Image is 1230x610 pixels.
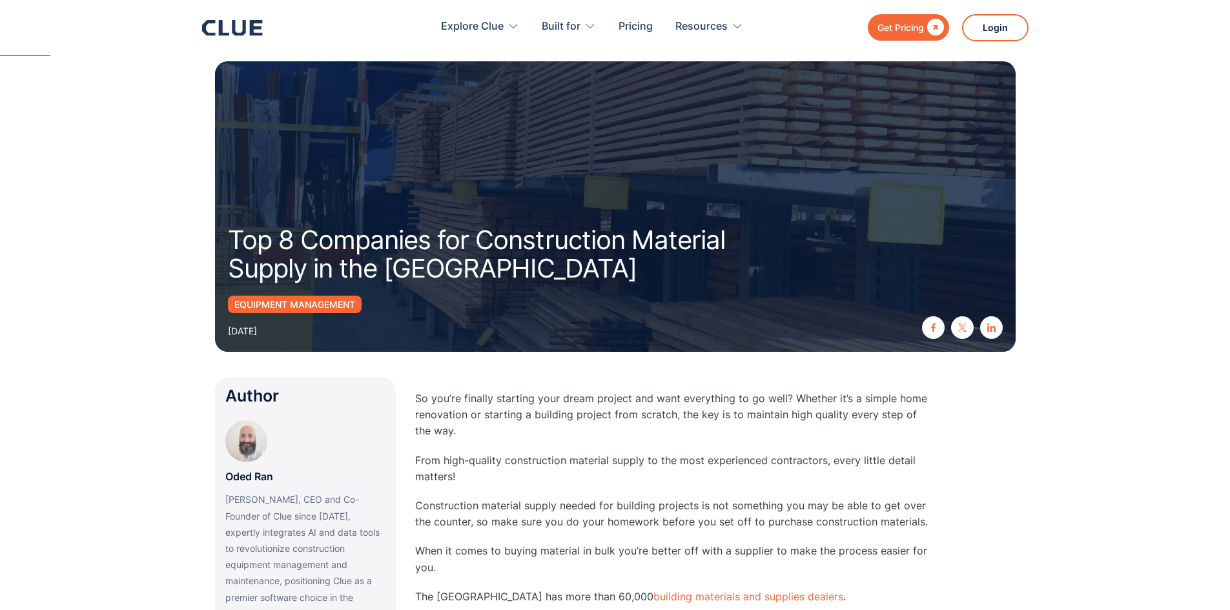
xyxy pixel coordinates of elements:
p: When it comes to buying material in bulk you’re better off with a supplier to make the process ea... [415,543,932,575]
p: The [GEOGRAPHIC_DATA] has more than 60,000 . [415,589,932,605]
div: Built for [542,6,596,47]
a: building materials and supplies dealers [653,590,843,603]
div: [DATE] [228,323,257,339]
p: From high-quality construction material supply to the most experienced contractors, every little ... [415,452,932,485]
div: Get Pricing [877,19,924,36]
p: So you’re finally starting your dream project and want everything to go well? Whether it’s a simp... [415,391,932,440]
div:  [924,19,944,36]
div: Explore Clue [441,6,519,47]
img: Oded Ran [225,420,267,462]
a: Equipment Management [228,296,362,313]
a: Pricing [619,6,653,47]
img: linkedin icon [987,323,996,332]
img: twitter X icon [958,323,967,332]
div: Resources [675,6,743,47]
h1: Top 8 Companies for Construction Material Supply in the [GEOGRAPHIC_DATA] [228,226,770,283]
div: Resources [675,6,728,47]
div: Explore Clue [441,6,504,47]
a: Get Pricing [868,14,949,41]
img: facebook icon [929,323,938,332]
div: Built for [542,6,580,47]
p: Oded Ran [225,469,273,485]
p: Construction material supply needed for building projects is not something you may be able to get... [415,498,932,530]
div: Author [225,388,385,404]
a: Login [962,14,1029,41]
